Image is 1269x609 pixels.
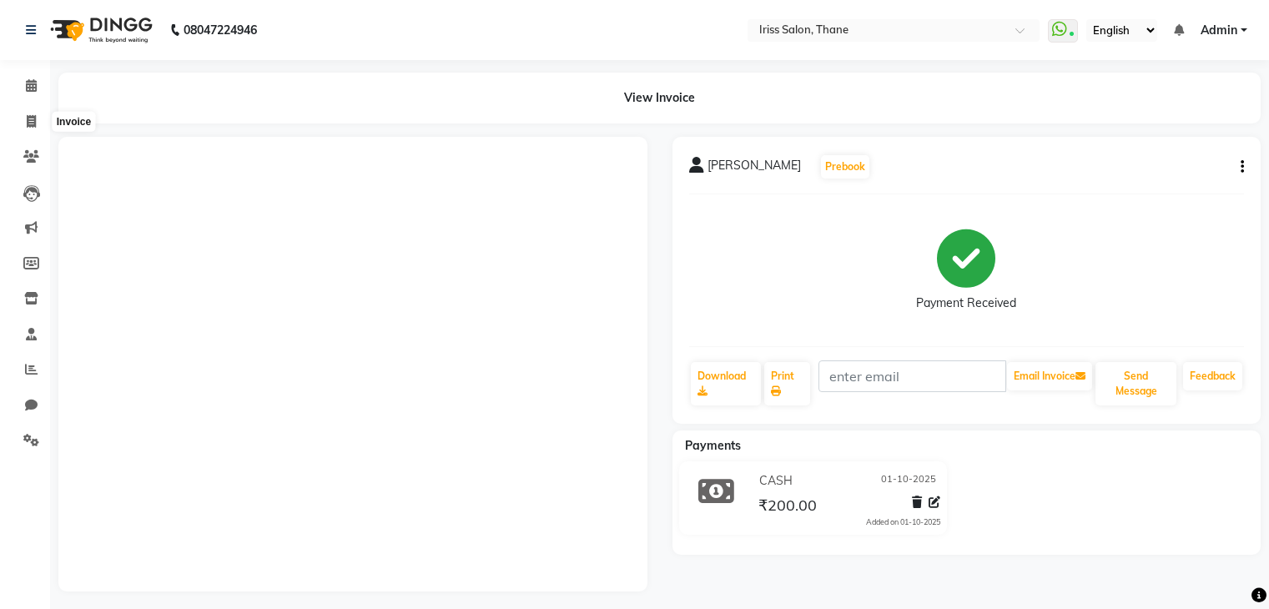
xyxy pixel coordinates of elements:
[916,294,1016,312] div: Payment Received
[821,155,869,179] button: Prebook
[58,73,1261,123] div: View Invoice
[1095,362,1176,405] button: Send Message
[866,516,940,528] div: Added on 01-10-2025
[184,7,257,53] b: 08047224946
[1007,362,1092,390] button: Email Invoice
[758,496,817,519] span: ₹200.00
[818,360,1006,392] input: enter email
[43,7,157,53] img: logo
[691,362,762,405] a: Download
[53,112,95,132] div: Invoice
[708,157,801,180] span: [PERSON_NAME]
[685,438,741,453] span: Payments
[1183,362,1242,390] a: Feedback
[881,472,936,490] span: 01-10-2025
[1201,22,1237,39] span: Admin
[759,472,793,490] span: CASH
[764,362,810,405] a: Print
